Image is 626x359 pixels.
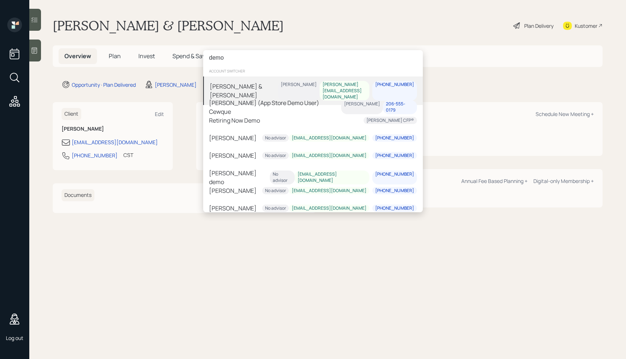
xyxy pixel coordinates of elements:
div: [PERSON_NAME] CFP® [366,117,414,124]
div: [PERSON_NAME][EMAIL_ADDRESS][DOMAIN_NAME] [323,82,366,100]
div: [EMAIL_ADDRESS][DOMAIN_NAME] [292,135,366,141]
div: [PERSON_NAME] [281,82,317,88]
div: [PERSON_NAME] [209,134,257,142]
div: [PERSON_NAME] (App Store Demo User) Cewque [209,98,341,116]
div: account switcher [203,66,423,76]
div: No advisor [265,205,286,212]
div: [PHONE_NUMBER] [375,172,414,178]
div: No advisor [265,188,286,194]
div: [PERSON_NAME] [209,151,257,160]
div: [PHONE_NUMBER] [375,135,414,141]
div: [PERSON_NAME] [209,186,257,195]
div: 206-555-0179 [386,101,414,114]
div: No advisor [265,135,286,141]
div: No advisor [273,172,292,184]
div: [EMAIL_ADDRESS][DOMAIN_NAME] [292,188,366,194]
div: [PERSON_NAME] [209,204,257,213]
div: [EMAIL_ADDRESS][DOMAIN_NAME] [292,205,366,212]
input: Type a command or search… [203,50,423,66]
div: [PERSON_NAME] & [PERSON_NAME] [210,82,278,100]
div: [PERSON_NAME] [344,101,380,108]
div: [PERSON_NAME] demo [209,169,270,186]
div: [PHONE_NUMBER] [375,153,414,159]
div: [PHONE_NUMBER] [375,188,414,194]
div: [PHONE_NUMBER] [375,205,414,212]
div: [EMAIL_ADDRESS][DOMAIN_NAME] [292,153,366,159]
div: No advisor [265,153,286,159]
div: Retiring Now Demo [209,116,260,125]
div: [PHONE_NUMBER] [375,82,414,88]
div: [EMAIL_ADDRESS][DOMAIN_NAME] [298,172,366,184]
